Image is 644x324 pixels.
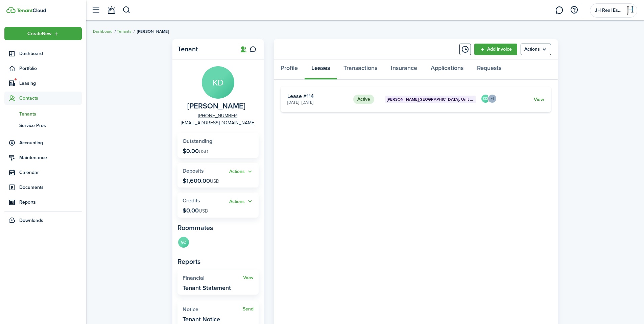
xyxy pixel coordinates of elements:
a: Dashboard [93,28,113,34]
button: Open menu [4,27,82,40]
a: [PHONE_NUMBER] [198,112,238,119]
p: $1,600.00 [183,177,219,184]
button: Open menu [490,94,497,103]
span: Documents [19,184,82,191]
panel-main-subtitle: Reports [177,256,259,267]
button: Timeline [459,44,471,55]
a: Send [243,306,254,312]
widget-stats-title: Notice [183,306,243,313]
span: Deposits [183,167,204,175]
a: Profile [274,59,305,80]
span: Reports [19,199,82,206]
avatar-text: GZ [178,237,189,248]
widget-stats-description: Tenant Notice [183,316,220,323]
a: Notifications [105,2,118,19]
img: TenantCloud [6,7,16,13]
button: Actions [229,198,254,205]
a: Applications [424,59,470,80]
avatar-text: KD [202,66,234,99]
a: View [243,275,254,280]
span: USD [210,178,219,185]
menu-btn: Actions [521,44,551,55]
a: [EMAIL_ADDRESS][DOMAIN_NAME] [181,119,255,126]
widget-stats-title: Financial [183,275,243,281]
span: Calendar [19,169,82,176]
img: TenantCloud [17,8,46,13]
span: Create New [27,31,52,36]
a: Insurance [384,59,424,80]
button: Open menu [229,198,254,205]
panel-main-subtitle: Roommates [177,223,259,233]
img: JH Real Estate Partners, LLC [625,5,636,16]
a: Add invoice [474,44,517,55]
a: Tenants [4,108,82,120]
card-title: Lease #114 [287,93,348,99]
p: $0.00 [183,207,208,214]
button: Open menu [229,168,254,176]
button: Search [122,4,131,16]
span: USD [199,207,208,215]
span: USD [199,148,208,155]
a: Service Pros [4,120,82,131]
a: Messaging [553,2,566,19]
span: [PERSON_NAME] [137,28,169,34]
a: GZ [177,236,190,250]
button: Actions [229,168,254,176]
span: Credits [183,197,200,204]
span: Accounting [19,139,82,146]
button: Open menu [521,44,551,55]
span: Kyle Douglas [187,102,245,110]
a: Tenants [117,28,132,34]
span: Service Pros [19,122,82,129]
span: Contacts [19,95,82,102]
status: Active [353,95,374,104]
span: Tenants [19,110,82,118]
button: Open sidebar [89,4,102,17]
widget-stats-description: Tenant Statement [183,284,231,291]
a: Dashboard [4,47,82,60]
span: Dashboard [19,50,82,57]
span: Maintenance [19,154,82,161]
span: Outstanding [183,137,212,145]
menu-trigger: +1 [487,94,497,103]
card-description: [DATE] - [DATE] [287,99,348,105]
span: JH Real Estate Partners, LLC [595,8,622,13]
panel-main-title: Tenant [177,45,232,53]
p: $0.00 [183,148,208,154]
span: Downloads [19,217,43,224]
a: Reports [4,196,82,209]
span: Leasing [19,80,82,87]
span: [PERSON_NAME][GEOGRAPHIC_DATA], Unit 207 [387,96,474,102]
span: Portfolio [19,65,82,72]
a: View [534,96,544,103]
a: Requests [470,59,508,80]
button: Open resource center [568,4,580,16]
a: Transactions [337,59,384,80]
